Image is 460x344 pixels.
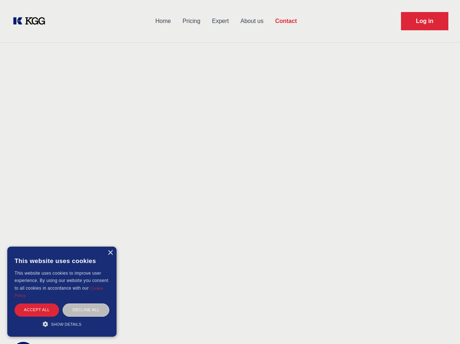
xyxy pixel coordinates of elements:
a: Request Demo [401,12,448,30]
div: Accept all [15,304,59,316]
a: About us [235,12,269,31]
a: Pricing [177,12,206,31]
div: This website uses cookies [15,252,109,270]
iframe: Chat Widget [424,309,460,344]
div: Decline all [63,304,109,316]
a: Expert [206,12,235,31]
span: This website uses cookies to improve user experience. By using our website you consent to all coo... [15,271,108,291]
div: Show details [15,320,109,328]
div: Close [107,250,113,256]
a: Cookie Policy [15,286,103,298]
a: Contact [269,12,303,31]
span: Show details [51,322,82,326]
a: KOL Knowledge Platform: Talk to Key External Experts (KEE) [12,15,51,27]
a: Home [149,12,177,31]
